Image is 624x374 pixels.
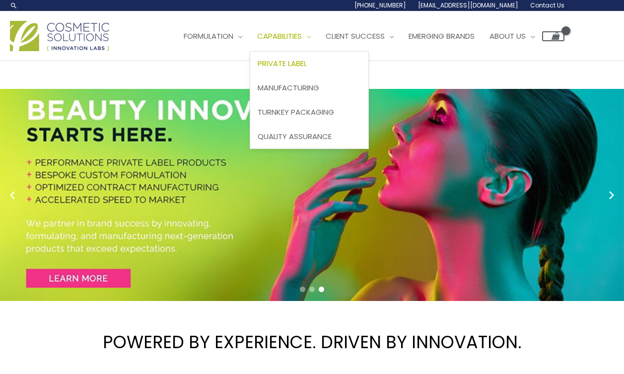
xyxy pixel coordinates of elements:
img: Cosmetic Solutions Logo [10,21,109,51]
a: View Shopping Cart, empty [542,31,564,41]
button: Previous slide [5,188,20,203]
button: Next slide [604,188,619,203]
span: Go to slide 1 [300,287,305,292]
span: Quality Assurance [258,131,332,142]
span: Capabilities [257,31,302,41]
a: About Us [482,21,542,51]
a: Turnkey Packaging [250,100,368,124]
span: Private Label [258,58,307,69]
span: Emerging Brands [409,31,475,41]
a: Formulation [176,21,250,51]
span: [EMAIL_ADDRESS][DOMAIN_NAME] [418,1,518,9]
a: Manufacturing [250,76,368,100]
span: Go to slide 3 [319,287,324,292]
a: Client Success [318,21,401,51]
a: Capabilities [250,21,318,51]
span: Manufacturing [258,82,319,93]
span: Formulation [184,31,233,41]
span: Contact Us [530,1,564,9]
a: Quality Assurance [250,124,368,149]
a: Search icon link [10,1,18,9]
nav: Site Navigation [169,21,564,51]
span: Turnkey Packaging [258,107,334,117]
span: Client Success [326,31,385,41]
span: Go to slide 2 [309,287,315,292]
a: Emerging Brands [401,21,482,51]
a: Private Label [250,52,368,76]
span: About Us [489,31,526,41]
span: [PHONE_NUMBER] [354,1,406,9]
